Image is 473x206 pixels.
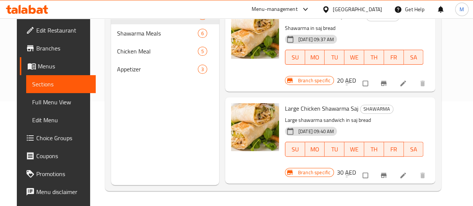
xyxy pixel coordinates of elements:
[328,144,341,155] span: TU
[117,65,198,74] span: Appetizer
[36,151,90,160] span: Coupons
[375,75,393,92] button: Branch-specific-item
[364,142,384,157] button: TH
[26,111,96,129] a: Edit Menu
[38,62,90,71] span: Menus
[111,60,219,78] div: Appetizer3
[111,24,219,42] div: Shawarma Meals6
[387,52,401,63] span: FR
[308,144,322,155] span: MO
[414,75,432,92] button: delete
[198,47,207,56] div: items
[384,142,404,157] button: FR
[364,50,384,65] button: TH
[358,76,374,90] span: Select to update
[305,50,325,65] button: MO
[407,144,421,155] span: SA
[231,103,279,151] img: Large Chicken Shawarma Saj
[375,167,393,184] button: Branch-specific-item
[414,167,432,184] button: delete
[337,75,356,86] h6: 20 AED
[399,80,408,87] a: Edit menu item
[308,52,322,63] span: MO
[198,66,207,73] span: 3
[295,77,334,84] span: Branch specific
[26,75,96,93] a: Sections
[344,50,364,65] button: WE
[252,5,298,14] div: Menu-management
[325,50,344,65] button: TU
[198,48,207,55] span: 5
[387,144,401,155] span: FR
[117,47,198,56] span: Chicken Meal
[285,142,305,157] button: SU
[20,165,96,183] a: Promotions
[295,169,334,176] span: Branch specific
[36,187,90,196] span: Menu disclaimer
[295,36,337,43] span: [DATE] 09:37 AM
[288,144,302,155] span: SU
[198,30,207,37] span: 6
[358,168,374,182] span: Select to update
[32,116,90,124] span: Edit Menu
[20,183,96,201] a: Menu disclaimer
[117,29,198,38] span: Shawarma Meals
[344,142,364,157] button: WE
[32,80,90,89] span: Sections
[20,129,96,147] a: Choice Groups
[328,52,341,63] span: TU
[198,65,207,74] div: items
[407,52,421,63] span: SA
[26,93,96,111] a: Full Menu View
[32,98,90,107] span: Full Menu View
[36,133,90,142] span: Choice Groups
[36,44,90,53] span: Branches
[111,3,219,81] nav: Menu sections
[198,29,207,38] div: items
[111,42,219,60] div: Chicken Meal5
[337,167,356,178] h6: 30 AED
[367,52,381,63] span: TH
[285,24,423,33] p: Shawarma in saj bread
[360,105,393,113] span: SHAWARMA
[333,5,382,13] div: [GEOGRAPHIC_DATA]
[20,39,96,57] a: Branches
[20,147,96,165] a: Coupons
[347,144,361,155] span: WE
[285,103,359,114] span: Large Chicken Shawarma Saj
[231,11,279,59] img: Chicken Shawarma Saj Medium
[295,128,337,135] span: [DATE] 09:40 AM
[288,52,302,63] span: SU
[36,26,90,35] span: Edit Restaurant
[285,50,305,65] button: SU
[367,144,381,155] span: TH
[325,142,344,157] button: TU
[404,50,424,65] button: SA
[404,142,424,157] button: SA
[20,21,96,39] a: Edit Restaurant
[347,52,361,63] span: WE
[360,105,393,114] div: SHAWARMA
[36,169,90,178] span: Promotions
[384,50,404,65] button: FR
[20,57,96,75] a: Menus
[285,116,423,125] p: Large shawarma sandwich in saj bread
[460,5,464,13] span: M
[305,142,325,157] button: MO
[399,172,408,179] a: Edit menu item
